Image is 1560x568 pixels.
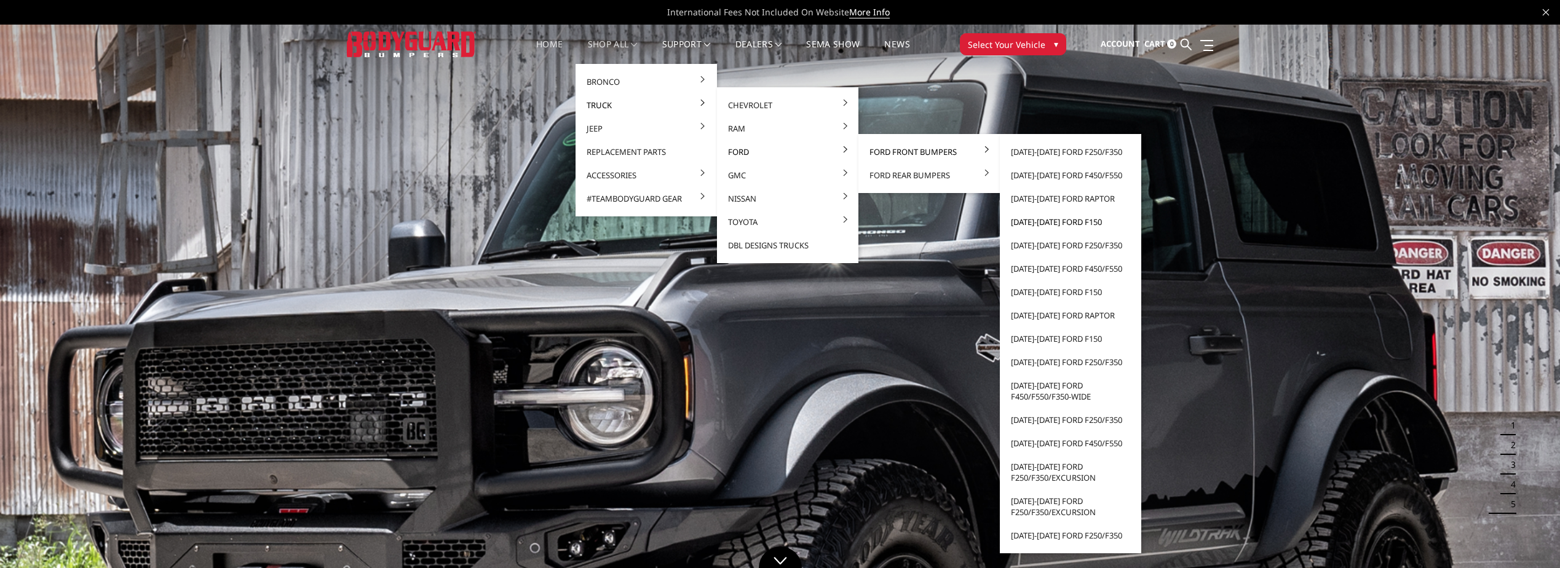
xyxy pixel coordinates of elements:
[806,40,860,64] a: SEMA Show
[580,93,712,117] a: Truck
[722,117,853,140] a: Ram
[1005,210,1136,234] a: [DATE]-[DATE] Ford F150
[722,140,853,164] a: Ford
[588,40,638,64] a: shop all
[1005,489,1136,524] a: [DATE]-[DATE] Ford F250/F350/Excursion
[580,164,712,187] a: Accessories
[722,187,853,210] a: Nissan
[1101,38,1140,49] span: Account
[1005,455,1136,489] a: [DATE]-[DATE] Ford F250/F350/Excursion
[722,210,853,234] a: Toyota
[1005,350,1136,374] a: [DATE]-[DATE] Ford F250/F350
[1005,140,1136,164] a: [DATE]-[DATE] Ford F250/F350
[1005,187,1136,210] a: [DATE]-[DATE] Ford Raptor
[1005,280,1136,304] a: [DATE]-[DATE] Ford F150
[884,40,909,64] a: News
[1503,435,1516,455] button: 2 of 5
[759,546,802,568] a: Click to Down
[960,33,1066,55] button: Select Your Vehicle
[580,187,712,210] a: #TeamBodyguard Gear
[863,140,995,164] a: Ford Front Bumpers
[1054,37,1058,50] span: ▾
[1005,164,1136,187] a: [DATE]-[DATE] Ford F450/F550
[722,164,853,187] a: GMC
[347,31,476,57] img: BODYGUARD BUMPERS
[1503,475,1516,494] button: 4 of 5
[1503,494,1516,514] button: 5 of 5
[1005,234,1136,257] a: [DATE]-[DATE] Ford F250/F350
[662,40,711,64] a: Support
[849,6,890,18] a: More Info
[735,40,782,64] a: Dealers
[1167,39,1176,49] span: 0
[1005,524,1136,547] a: [DATE]-[DATE] Ford F250/F350
[1144,28,1176,61] a: Cart 0
[722,93,853,117] a: Chevrolet
[1503,416,1516,435] button: 1 of 5
[1144,38,1165,49] span: Cart
[863,164,995,187] a: Ford Rear Bumpers
[580,117,712,140] a: Jeep
[1503,455,1516,475] button: 3 of 5
[1005,432,1136,455] a: [DATE]-[DATE] Ford F450/F550
[1005,374,1136,408] a: [DATE]-[DATE] Ford F450/F550/F350-wide
[1005,408,1136,432] a: [DATE]-[DATE] Ford F250/F350
[1005,257,1136,280] a: [DATE]-[DATE] Ford F450/F550
[580,140,712,164] a: Replacement Parts
[580,70,712,93] a: Bronco
[1101,28,1140,61] a: Account
[968,38,1045,51] span: Select Your Vehicle
[1005,304,1136,327] a: [DATE]-[DATE] Ford Raptor
[1499,509,1560,568] iframe: Chat Widget
[722,234,853,257] a: DBL Designs Trucks
[1005,327,1136,350] a: [DATE]-[DATE] Ford F150
[536,40,563,64] a: Home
